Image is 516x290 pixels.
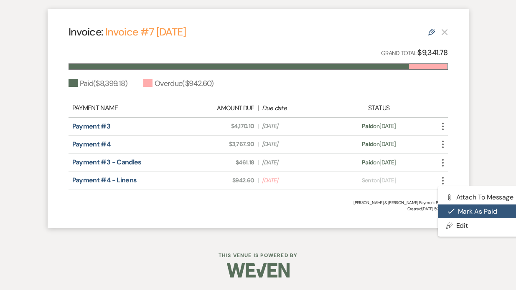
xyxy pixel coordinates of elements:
[362,159,373,166] span: Paid
[69,25,186,39] h4: Invoice:
[69,78,127,89] div: Paid ( $8,399.18 )
[332,176,425,185] div: on [DATE]
[362,122,373,130] span: Paid
[257,140,258,149] span: |
[262,103,328,113] div: Due date
[69,199,448,206] div: [PERSON_NAME] & [PERSON_NAME] Payment Plan #1
[72,176,137,184] a: Payment #4 - Linens
[362,140,373,148] span: Paid
[262,140,328,149] span: [DATE]
[332,103,425,113] div: Status
[143,78,214,89] div: Overdue ( $942.60 )
[262,122,328,131] span: [DATE]
[72,140,111,149] a: Payment #4
[441,28,448,35] button: This payment plan cannot be deleted because it contains links that have been paid through Weven’s...
[72,103,184,113] div: Payment Name
[257,122,258,131] span: |
[262,158,328,167] span: [DATE]
[332,158,425,167] div: on [DATE]
[72,158,142,166] a: Payment #3 - Candles
[381,47,448,59] p: Grand Total:
[184,103,333,113] div: |
[257,176,258,185] span: |
[332,122,425,131] div: on [DATE]
[188,103,254,113] div: Amount Due
[188,158,254,167] span: $461.18
[69,206,448,212] span: Created: [DATE] 5:36 PM
[188,122,254,131] span: $4,170.10
[362,177,374,184] span: Sent
[72,122,111,131] a: Payment #3
[417,48,447,58] strong: $9,341.78
[262,176,328,185] span: [DATE]
[188,176,254,185] span: $942.60
[188,140,254,149] span: $3,767.90
[257,158,258,167] span: |
[105,25,186,39] a: Invoice #7 [DATE]
[227,256,290,285] img: Weven Logo
[332,140,425,149] div: on [DATE]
